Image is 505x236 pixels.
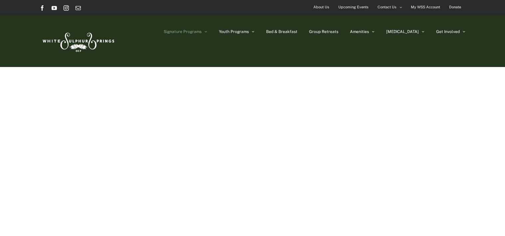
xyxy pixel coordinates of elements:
a: Facebook [40,5,45,11]
a: [MEDICAL_DATA] [386,15,424,48]
a: Bed & Breakfast [266,15,297,48]
a: Email [76,5,81,11]
span: Signature Programs [164,30,202,34]
span: Contact Us [378,2,397,12]
span: Get Involved [436,30,460,34]
span: Amenities [350,30,369,34]
span: Bed & Breakfast [266,30,297,34]
nav: Main Menu [164,15,465,48]
span: My WSS Account [411,2,440,12]
span: Donate [449,2,461,12]
a: Get Involved [436,15,465,48]
span: Youth Programs [219,30,249,34]
a: Instagram [64,5,69,11]
span: [MEDICAL_DATA] [386,30,419,34]
img: White Sulphur Springs Logo [40,25,116,57]
a: Youth Programs [219,15,254,48]
a: Signature Programs [164,15,207,48]
span: About Us [313,2,329,12]
a: Amenities [350,15,375,48]
a: Group Retreats [309,15,338,48]
a: YouTube [52,5,57,11]
span: Group Retreats [309,30,338,34]
span: Upcoming Events [338,2,369,12]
